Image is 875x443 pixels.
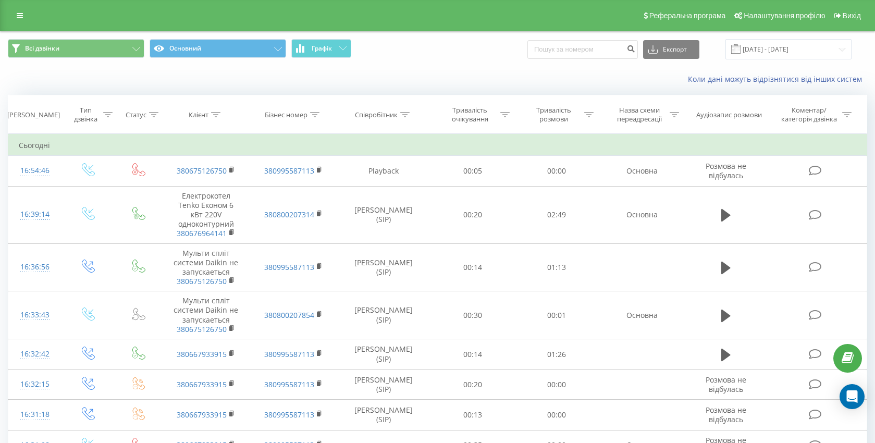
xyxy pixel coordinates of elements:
[430,243,514,291] td: 00:14
[312,45,332,52] span: Графік
[337,186,430,243] td: [PERSON_NAME] (SIP)
[25,44,59,53] span: Всі дзвінки
[177,166,227,176] a: 380675126750
[264,410,314,420] a: 380995587113
[430,186,514,243] td: 00:20
[19,305,51,325] div: 16:33:43
[337,400,430,430] td: [PERSON_NAME] (SIP)
[163,243,250,291] td: Мульти спліт системи Daikin не запускаеться
[514,339,598,370] td: 01:26
[189,110,208,119] div: Клієнт
[598,186,685,243] td: Основна
[430,339,514,370] td: 00:14
[430,291,514,339] td: 00:30
[430,156,514,186] td: 00:05
[177,349,227,359] a: 380667933915
[598,156,685,186] td: Основна
[264,349,314,359] a: 380995587113
[264,310,314,320] a: 380800207854
[337,370,430,400] td: [PERSON_NAME] (SIP)
[71,106,101,124] div: Тип дзвінка
[337,339,430,370] td: [PERSON_NAME] (SIP)
[177,410,227,420] a: 380667933915
[8,39,144,58] button: Всі дзвінки
[527,40,638,59] input: Пошук за номером
[337,156,430,186] td: Playback
[7,110,60,119] div: [PERSON_NAME]
[177,324,227,334] a: 380675126750
[430,370,514,400] td: 00:20
[514,370,598,400] td: 00:00
[264,166,314,176] a: 380995587113
[19,374,51,395] div: 16:32:15
[126,110,146,119] div: Статус
[598,291,685,339] td: Основна
[150,39,286,58] button: Основний
[688,74,867,84] a: Коли дані можуть відрізнятися вiд інших систем
[514,291,598,339] td: 00:01
[8,135,867,156] td: Сьогодні
[643,40,699,59] button: Експорт
[514,243,598,291] td: 01:13
[264,379,314,389] a: 380995587113
[177,228,227,238] a: 380676964141
[706,161,746,180] span: Розмова не відбулась
[337,291,430,339] td: [PERSON_NAME] (SIP)
[514,186,598,243] td: 02:49
[291,39,351,58] button: Графік
[177,276,227,286] a: 380675126750
[337,243,430,291] td: [PERSON_NAME] (SIP)
[163,291,250,339] td: Мульти спліт системи Daikin не запускаеться
[840,384,865,409] div: Open Intercom Messenger
[649,11,726,20] span: Реферальна програма
[779,106,840,124] div: Коментар/категорія дзвінка
[355,110,398,119] div: Співробітник
[19,344,51,364] div: 16:32:42
[265,110,307,119] div: Бізнес номер
[696,110,762,119] div: Аудіозапис розмови
[744,11,825,20] span: Налаштування профілю
[163,186,250,243] td: Електрокотел Tenko Економ 6 кВт 220V одноконтурний
[264,210,314,219] a: 380800207314
[177,379,227,389] a: 380667933915
[19,161,51,181] div: 16:54:46
[611,106,667,124] div: Назва схеми переадресації
[19,204,51,225] div: 16:39:14
[514,400,598,430] td: 00:00
[442,106,498,124] div: Тривалість очікування
[706,375,746,394] span: Розмова не відбулась
[514,156,598,186] td: 00:00
[19,404,51,425] div: 16:31:18
[19,257,51,277] div: 16:36:56
[264,262,314,272] a: 380995587113
[706,405,746,424] span: Розмова не відбулась
[843,11,861,20] span: Вихід
[526,106,582,124] div: Тривалість розмови
[430,400,514,430] td: 00:13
